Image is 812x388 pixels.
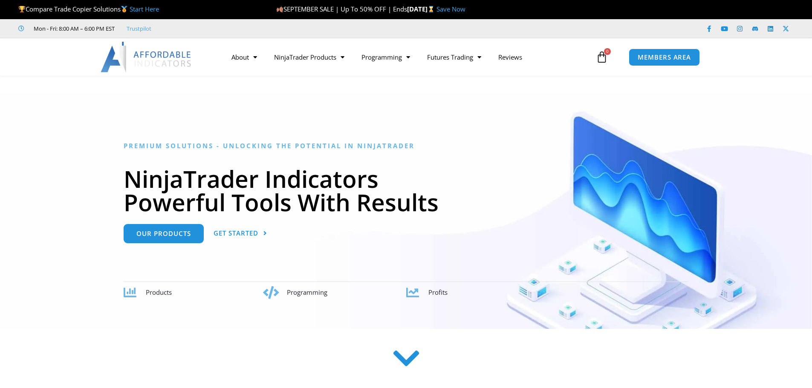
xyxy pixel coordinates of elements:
span: MEMBERS AREA [638,54,691,60]
nav: Menu [223,47,594,67]
strong: [DATE] [407,5,436,13]
span: Profits [428,288,448,296]
a: About [223,47,266,67]
span: 0 [604,48,611,55]
img: 🏆 [19,6,25,12]
a: Get Started [214,224,267,243]
h1: NinjaTrader Indicators Powerful Tools With Results [124,167,688,214]
a: Save Now [436,5,465,13]
a: Programming [353,47,419,67]
h6: Premium Solutions - Unlocking the Potential in NinjaTrader [124,142,688,150]
a: Start Here [130,5,159,13]
a: Our Products [124,224,204,243]
a: Trustpilot [127,23,151,34]
img: 🥇 [121,6,127,12]
img: 🍂 [277,6,283,12]
a: NinjaTrader Products [266,47,353,67]
span: SEPTEMBER SALE | Up To 50% OFF | Ends [276,5,407,13]
span: Products [146,288,172,296]
a: Reviews [490,47,531,67]
a: MEMBERS AREA [629,49,700,66]
img: ⌛ [428,6,434,12]
a: 0 [583,45,621,69]
a: Futures Trading [419,47,490,67]
img: LogoAI | Affordable Indicators – NinjaTrader [101,42,192,72]
span: Compare Trade Copier Solutions [18,5,159,13]
span: Programming [287,288,327,296]
span: Mon - Fri: 8:00 AM – 6:00 PM EST [32,23,115,34]
span: Get Started [214,230,258,236]
span: Our Products [136,230,191,237]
